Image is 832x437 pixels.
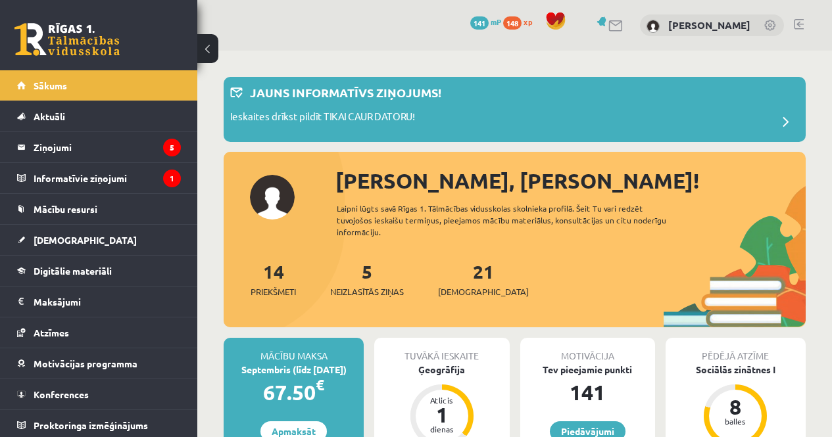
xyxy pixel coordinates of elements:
span: Motivācijas programma [34,357,137,369]
legend: Ziņojumi [34,132,181,162]
div: 141 [520,377,655,408]
a: 21[DEMOGRAPHIC_DATA] [438,260,529,298]
i: 5 [163,139,181,156]
a: 5Neizlasītās ziņas [330,260,404,298]
span: Mācību resursi [34,203,97,215]
div: [PERSON_NAME], [PERSON_NAME]! [335,165,806,196]
div: Motivācija [520,338,655,363]
div: dienas [422,425,462,433]
div: 8 [716,396,755,417]
span: Digitālie materiāli [34,265,112,277]
a: [DEMOGRAPHIC_DATA] [17,225,181,255]
div: Sociālās zinātnes I [666,363,806,377]
div: Ģeogrāfija [374,363,509,377]
a: Rīgas 1. Tālmācības vidusskola [14,23,120,56]
a: Sākums [17,70,181,101]
span: [DEMOGRAPHIC_DATA] [438,285,529,298]
div: balles [716,417,755,425]
span: Atzīmes [34,327,69,338]
a: 148 xp [503,16,539,27]
div: Tev pieejamie punkti [520,363,655,377]
span: 141 [470,16,489,30]
span: Neizlasītās ziņas [330,285,404,298]
a: Mācību resursi [17,194,181,224]
span: xp [524,16,532,27]
a: 14Priekšmeti [251,260,296,298]
a: Motivācijas programma [17,348,181,379]
a: Ziņojumi5 [17,132,181,162]
a: Aktuāli [17,101,181,131]
div: Septembris (līdz [DATE]) [224,363,364,377]
p: Ieskaites drīkst pildīt TIKAI CAUR DATORU! [230,109,415,127]
div: Pēdējā atzīme [666,338,806,363]
a: Atzīmes [17,317,181,348]
span: [DEMOGRAPHIC_DATA] [34,234,137,246]
div: 67.50 [224,377,364,408]
a: Jauns informatīvs ziņojums! Ieskaites drīkst pildīt TIKAI CAUR DATORU! [230,83,799,135]
span: 148 [503,16,522,30]
legend: Maksājumi [34,287,181,317]
div: 1 [422,404,462,425]
span: Proktoringa izmēģinājums [34,419,148,431]
span: Konferences [34,388,89,400]
a: Maksājumi [17,287,181,317]
a: Digitālie materiāli [17,256,181,286]
p: Jauns informatīvs ziņojums! [250,83,441,101]
span: € [316,375,324,394]
a: [PERSON_NAME] [668,18,750,32]
div: Mācību maksa [224,338,364,363]
legend: Informatīvie ziņojumi [34,163,181,193]
span: mP [491,16,501,27]
span: Priekšmeti [251,285,296,298]
a: Konferences [17,379,181,409]
a: Informatīvie ziņojumi1 [17,163,181,193]
i: 1 [163,170,181,187]
div: Laipni lūgts savā Rīgas 1. Tālmācības vidusskolas skolnieka profilā. Šeit Tu vari redzēt tuvojošo... [337,202,686,238]
div: Atlicis [422,396,462,404]
a: 141 mP [470,16,501,27]
div: Tuvākā ieskaite [374,338,509,363]
span: Aktuāli [34,110,65,122]
span: Sākums [34,80,67,91]
img: Elizabete Romanovska [647,20,660,33]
